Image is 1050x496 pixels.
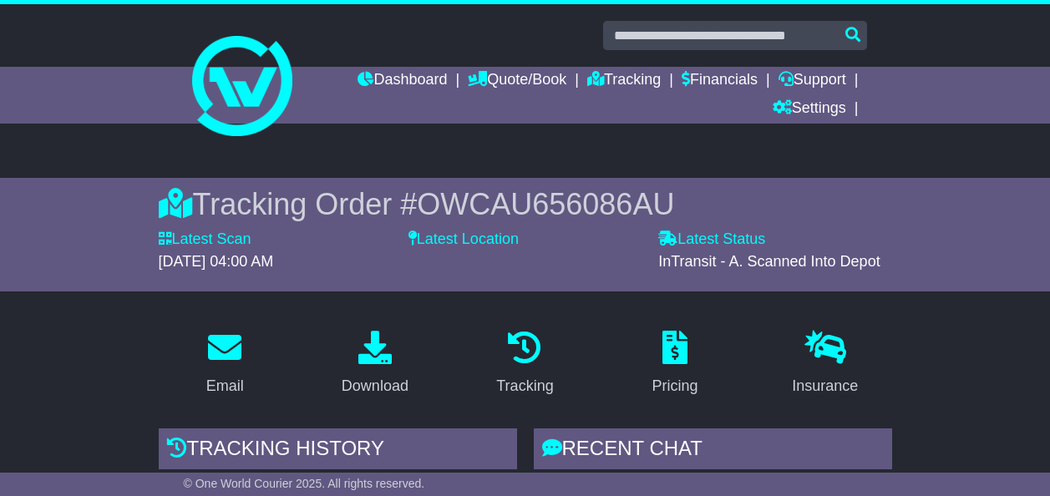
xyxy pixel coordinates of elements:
[468,67,566,95] a: Quote/Book
[417,187,674,221] span: OWCAU656086AU
[485,325,564,403] a: Tracking
[792,375,858,397] div: Insurance
[658,253,880,270] span: InTransit - A. Scanned Into Depot
[587,67,661,95] a: Tracking
[642,325,709,403] a: Pricing
[159,428,517,473] div: Tracking history
[408,230,519,249] label: Latest Location
[779,67,846,95] a: Support
[342,375,408,397] div: Download
[184,477,425,490] span: © One World Courier 2025. All rights reserved.
[195,325,255,403] a: Email
[773,95,846,124] a: Settings
[781,325,869,403] a: Insurance
[206,375,244,397] div: Email
[159,253,274,270] span: [DATE] 04:00 AM
[331,325,419,403] a: Download
[496,375,553,397] div: Tracking
[159,230,251,249] label: Latest Scan
[534,428,892,473] div: RECENT CHAT
[159,186,892,222] div: Tracking Order #
[658,230,765,249] label: Latest Status
[358,67,447,95] a: Dashboard
[652,375,698,397] div: Pricing
[682,67,758,95] a: Financials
